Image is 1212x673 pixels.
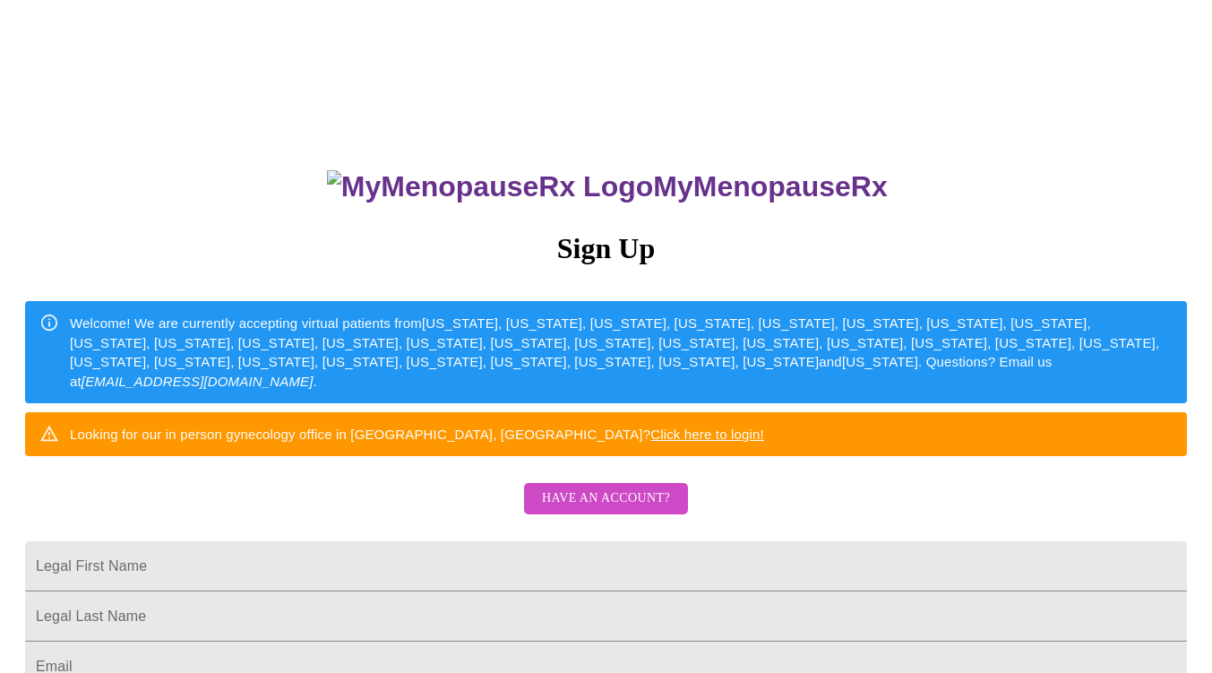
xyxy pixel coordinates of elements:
a: Have an account? [520,503,692,518]
h3: MyMenopauseRx [28,170,1188,203]
button: Have an account? [524,483,688,514]
em: [EMAIL_ADDRESS][DOMAIN_NAME] [82,374,314,389]
div: Looking for our in person gynecology office in [GEOGRAPHIC_DATA], [GEOGRAPHIC_DATA]? [70,418,764,451]
a: Click here to login! [650,427,764,442]
img: MyMenopauseRx Logo [327,170,653,203]
h3: Sign Up [25,232,1187,265]
div: Welcome! We are currently accepting virtual patients from [US_STATE], [US_STATE], [US_STATE], [US... [70,306,1173,398]
span: Have an account? [542,487,670,510]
